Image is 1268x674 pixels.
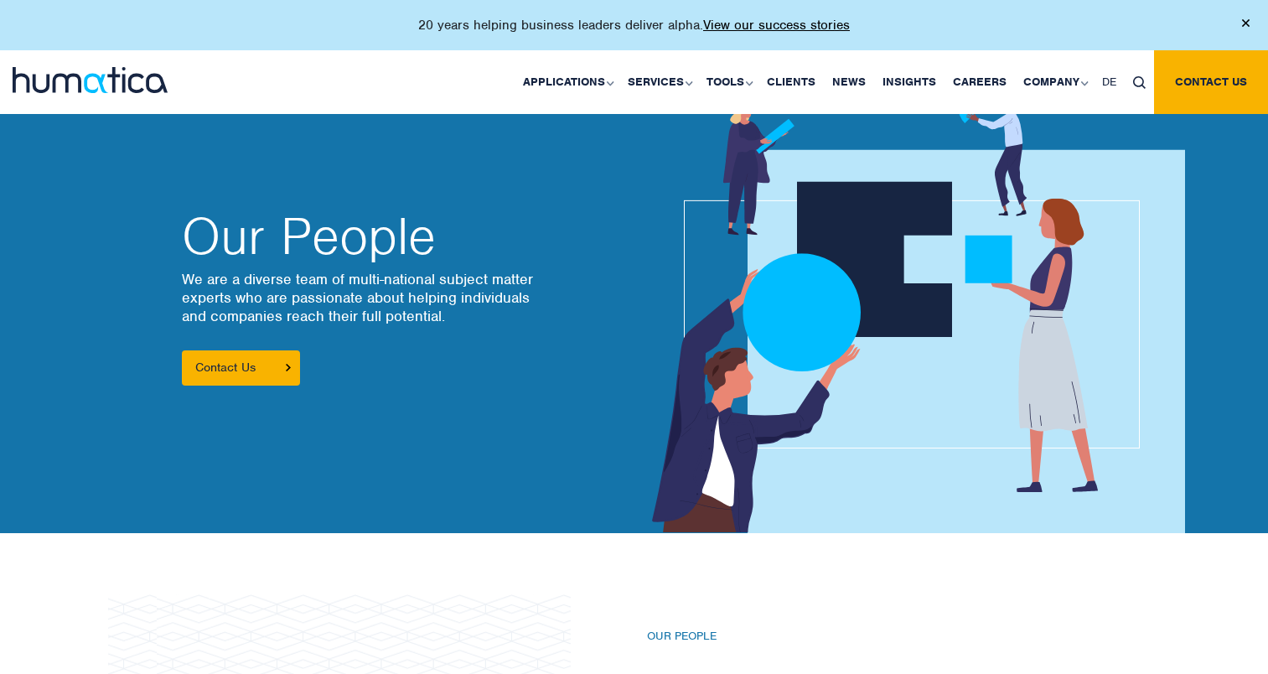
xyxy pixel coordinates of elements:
h6: Our People [647,630,1100,644]
a: Contact us [1154,50,1268,114]
a: Services [619,50,698,114]
img: arrowicon [286,364,291,371]
a: Tools [698,50,758,114]
p: We are a diverse team of multi-national subject matter experts who are passionate about helping i... [182,270,618,325]
a: DE [1094,50,1125,114]
a: Insights [874,50,945,114]
a: Clients [758,50,824,114]
a: Contact Us [182,350,300,386]
img: about_banner1 [608,90,1185,533]
img: search_icon [1133,76,1146,89]
a: Company [1015,50,1094,114]
h2: Our People [182,211,618,262]
a: Careers [945,50,1015,114]
span: DE [1102,75,1116,89]
img: logo [13,67,168,93]
a: View our success stories [703,17,850,34]
a: News [824,50,874,114]
a: Applications [515,50,619,114]
p: 20 years helping business leaders deliver alpha. [418,17,850,34]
